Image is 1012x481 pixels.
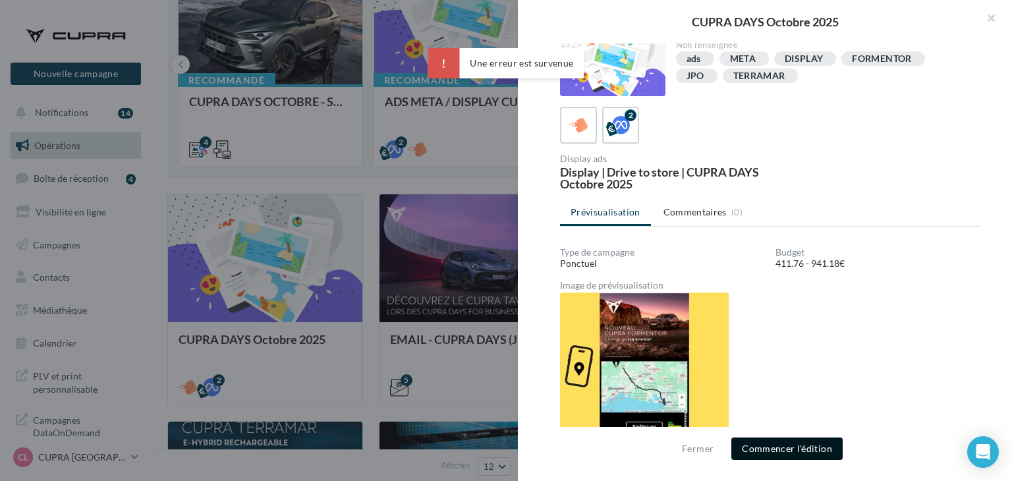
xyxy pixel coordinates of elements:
[539,16,991,28] div: CUPRA DAYS Octobre 2025
[731,207,743,217] span: (0)
[676,40,970,51] div: Non renseignée
[560,248,765,257] div: Type de campagne
[560,257,765,270] div: Ponctuel
[560,154,765,163] div: Display ads
[730,54,756,64] div: META
[775,248,980,257] div: Budget
[663,206,727,219] span: Commentaires
[687,54,701,64] div: ads
[428,48,584,78] div: Une erreur est survenue
[733,71,785,81] div: TERRAMAR
[775,257,980,270] div: 411.76 - 941.18€
[852,54,911,64] div: FORMENTOR
[687,71,704,81] div: JPO
[625,109,636,121] div: 2
[967,436,999,468] div: Open Intercom Messenger
[731,438,843,460] button: Commencer l'édition
[677,441,719,457] button: Fermer
[560,281,980,290] div: Image de prévisualisation
[560,293,729,440] img: c14277d021d3d8fb152ebb9bcd2e0253.jpg
[785,54,823,64] div: DISPLAY
[560,166,765,190] div: Display | Drive to store | CUPRA DAYS Octobre 2025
